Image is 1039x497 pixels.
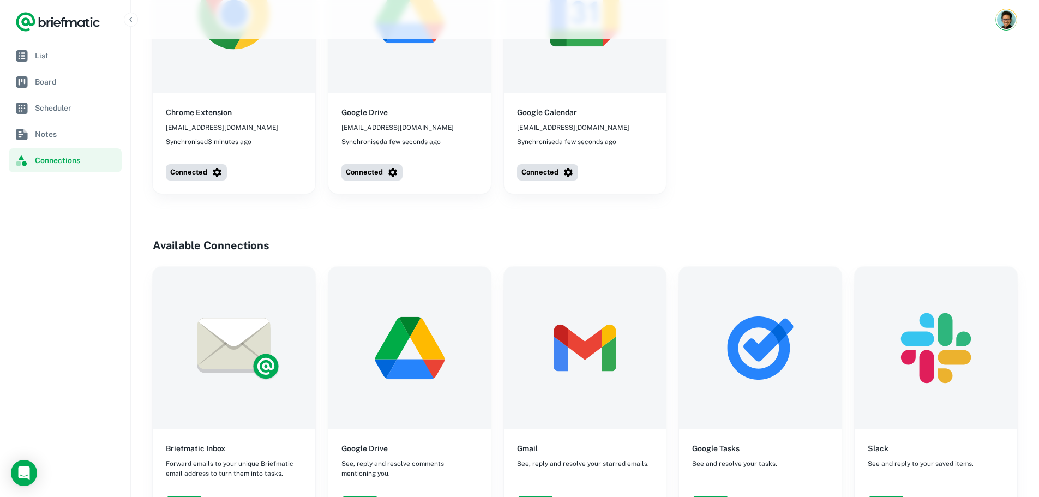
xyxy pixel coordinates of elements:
[517,137,616,147] span: Synchronised a few seconds ago
[341,442,388,454] h6: Google Drive
[153,267,315,429] img: Briefmatic Inbox
[9,70,122,94] a: Board
[166,442,225,454] h6: Briefmatic Inbox
[35,76,117,88] span: Board
[995,9,1017,31] button: Account button
[692,459,777,469] span: See and resolve your tasks.
[166,123,278,133] span: [EMAIL_ADDRESS][DOMAIN_NAME]
[868,442,888,454] h6: Slack
[517,123,629,133] span: [EMAIL_ADDRESS][DOMAIN_NAME]
[679,267,842,429] img: Google Tasks
[166,459,302,478] span: Forward emails to your unique Briefmatic email address to turn them into tasks.
[15,11,100,33] a: Logo
[341,459,478,478] span: See, reply and resolve comments mentioning you.
[35,102,117,114] span: Scheduler
[166,164,227,181] button: Connected
[341,137,441,147] span: Synchronised a few seconds ago
[341,164,403,181] button: Connected
[997,10,1016,29] img: Nathaniel Velasquez
[517,164,578,181] button: Connected
[517,106,577,118] h6: Google Calendar
[9,148,122,172] a: Connections
[868,459,974,469] span: See and reply to your saved items.
[341,123,454,133] span: [EMAIL_ADDRESS][DOMAIN_NAME]
[153,237,1017,254] h4: Available Connections
[11,460,37,486] div: Open Intercom Messenger
[9,44,122,68] a: List
[341,106,388,118] h6: Google Drive
[517,442,538,454] h6: Gmail
[692,442,740,454] h6: Google Tasks
[9,122,122,146] a: Notes
[166,137,251,147] span: Synchronised 3 minutes ago
[328,267,491,429] img: Google Drive
[9,96,122,120] a: Scheduler
[35,128,117,140] span: Notes
[35,154,117,166] span: Connections
[504,267,666,429] img: Gmail
[855,267,1017,429] img: Slack
[166,106,232,118] h6: Chrome Extension
[35,50,117,62] span: List
[517,459,649,469] span: See, reply and resolve your starred emails.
